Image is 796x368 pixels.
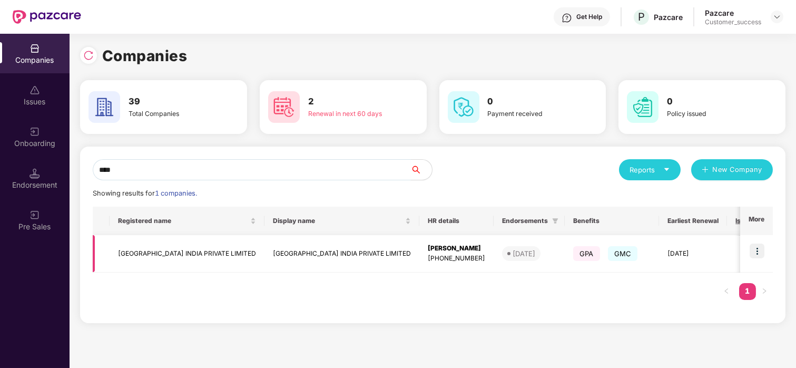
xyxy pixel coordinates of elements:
span: plus [702,166,709,175]
th: Display name [264,207,419,235]
h3: 0 [488,95,572,109]
span: Showing results for [93,189,197,197]
div: Renewal in next 60 days [308,109,392,119]
th: More [740,207,773,235]
button: left [718,283,735,300]
th: HR details [419,207,494,235]
th: Benefits [565,207,659,235]
li: Previous Page [718,283,735,300]
th: Issues [727,207,772,235]
button: plusNew Company [691,159,773,180]
a: 1 [739,283,756,299]
img: svg+xml;base64,PHN2ZyBpZD0iRHJvcGRvd24tMzJ4MzIiIHhtbG5zPSJodHRwOi8vd3d3LnczLm9yZy8yMDAwL3N2ZyIgd2... [773,13,781,21]
span: Display name [273,217,403,225]
div: Reports [630,164,670,175]
span: New Company [713,164,763,175]
span: caret-down [663,166,670,173]
img: svg+xml;base64,PHN2ZyBpZD0iQ29tcGFuaWVzIiB4bWxucz0iaHR0cDovL3d3dy53My5vcmcvMjAwMC9zdmciIHdpZHRoPS... [30,43,40,54]
div: Policy issued [667,109,751,119]
span: 1 companies. [155,189,197,197]
span: Registered name [118,217,248,225]
div: Pazcare [654,12,683,22]
div: Payment received [488,109,572,119]
img: svg+xml;base64,PHN2ZyBpZD0iSGVscC0zMngzMiIgeG1sbnM9Imh0dHA6Ly93d3cudzMub3JnLzIwMDAvc3ZnIiB3aWR0aD... [562,13,572,23]
img: svg+xml;base64,PHN2ZyBpZD0iUmVsb2FkLTMyeDMyIiB4bWxucz0iaHR0cDovL3d3dy53My5vcmcvMjAwMC9zdmciIHdpZH... [83,50,94,61]
img: icon [750,244,764,258]
img: New Pazcare Logo [13,10,81,24]
span: filter [552,218,558,224]
span: search [410,166,432,174]
li: Next Page [756,283,773,300]
td: [DATE] [659,235,727,273]
div: [PERSON_NAME] [428,244,485,254]
td: [GEOGRAPHIC_DATA] INDIA PRIVATE LIMITED [110,235,264,273]
h3: 2 [308,95,392,109]
img: svg+xml;base64,PHN2ZyB4bWxucz0iaHR0cDovL3d3dy53My5vcmcvMjAwMC9zdmciIHdpZHRoPSI2MCIgaGVpZ2h0PSI2MC... [627,91,659,123]
div: [PHONE_NUMBER] [428,254,485,264]
th: Registered name [110,207,264,235]
span: left [723,288,730,294]
span: Issues [735,217,756,225]
div: 0 [735,249,764,259]
td: [GEOGRAPHIC_DATA] INDIA PRIVATE LIMITED [264,235,419,273]
span: P [638,11,645,23]
img: svg+xml;base64,PHN2ZyB4bWxucz0iaHR0cDovL3d3dy53My5vcmcvMjAwMC9zdmciIHdpZHRoPSI2MCIgaGVpZ2h0PSI2MC... [448,91,479,123]
span: Endorsements [502,217,548,225]
span: filter [550,215,561,227]
div: Get Help [576,13,602,21]
span: right [761,288,768,294]
img: svg+xml;base64,PHN2ZyB4bWxucz0iaHR0cDovL3d3dy53My5vcmcvMjAwMC9zdmciIHdpZHRoPSI2MCIgaGVpZ2h0PSI2MC... [268,91,300,123]
h3: 39 [129,95,212,109]
img: svg+xml;base64,PHN2ZyB3aWR0aD0iMTQuNSIgaGVpZ2h0PSIxNC41IiB2aWV3Qm94PSIwIDAgMTYgMTYiIGZpbGw9Im5vbm... [30,168,40,179]
img: svg+xml;base64,PHN2ZyB4bWxucz0iaHR0cDovL3d3dy53My5vcmcvMjAwMC9zdmciIHdpZHRoPSI2MCIgaGVpZ2h0PSI2MC... [89,91,120,123]
img: svg+xml;base64,PHN2ZyB3aWR0aD0iMjAiIGhlaWdodD0iMjAiIHZpZXdCb3g9IjAgMCAyMCAyMCIgZmlsbD0ibm9uZSIgeG... [30,127,40,137]
div: Customer_success [705,18,761,26]
div: [DATE] [513,248,535,259]
h1: Companies [102,44,188,67]
div: Pazcare [705,8,761,18]
button: search [410,159,433,180]
span: GMC [608,246,638,261]
h3: 0 [667,95,751,109]
span: GPA [573,246,600,261]
img: svg+xml;base64,PHN2ZyBpZD0iSXNzdWVzX2Rpc2FibGVkIiB4bWxucz0iaHR0cDovL3d3dy53My5vcmcvMjAwMC9zdmciIH... [30,85,40,95]
button: right [756,283,773,300]
li: 1 [739,283,756,300]
div: Total Companies [129,109,212,119]
img: svg+xml;base64,PHN2ZyB3aWR0aD0iMjAiIGhlaWdodD0iMjAiIHZpZXdCb3g9IjAgMCAyMCAyMCIgZmlsbD0ibm9uZSIgeG... [30,210,40,220]
th: Earliest Renewal [659,207,727,235]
